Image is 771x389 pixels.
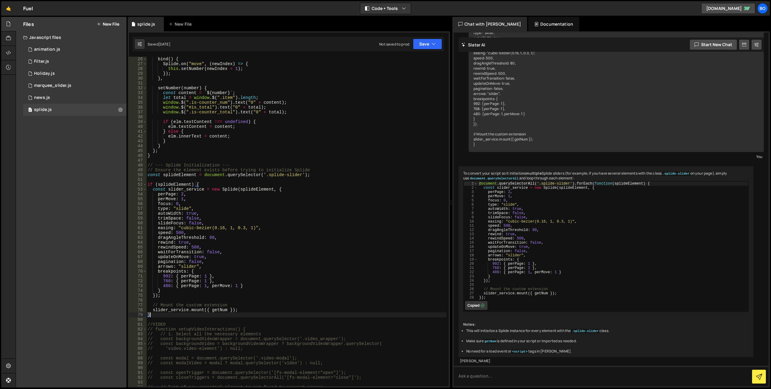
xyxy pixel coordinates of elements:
[129,187,147,192] div: 53
[129,90,147,95] div: 33
[129,317,147,322] div: 80
[129,365,147,370] div: 90
[169,21,194,27] div: New File
[129,158,147,163] div: 47
[34,95,50,100] div: news.js
[464,186,478,190] div: 2
[129,201,147,206] div: 56
[129,71,147,76] div: 29
[464,253,478,258] div: 18
[129,86,147,90] div: 32
[129,245,147,250] div: 65
[129,115,147,119] div: 38
[464,228,478,232] div: 12
[129,255,147,259] div: 67
[34,47,60,52] div: animation.js
[129,211,147,216] div: 58
[129,66,147,71] div: 28
[129,312,147,317] div: 79
[701,3,755,14] a: [DOMAIN_NAME]
[23,92,126,104] div: 980/21749.js
[129,293,147,298] div: 75
[129,221,147,226] div: 60
[463,322,476,327] strong: Notes:
[464,236,478,241] div: 14
[464,203,478,207] div: 6
[464,258,478,262] div: 19
[129,332,147,337] div: 83
[129,168,147,172] div: 49
[129,361,147,365] div: 89
[129,57,147,62] div: 26
[757,3,768,14] a: Bo
[16,31,126,43] div: Javascript files
[23,5,33,12] div: Fuel
[129,76,147,81] div: 30
[129,341,147,346] div: 85
[464,279,478,283] div: 24
[129,375,147,380] div: 92
[464,207,478,211] div: 7
[464,274,478,279] div: 23
[465,301,488,310] button: Copied
[129,322,147,327] div: 81
[129,298,147,303] div: 76
[464,198,478,203] div: 5
[129,81,147,86] div: 31
[129,153,147,158] div: 46
[511,349,528,354] code: <script>
[129,308,147,312] div: 78
[379,42,409,47] div: Not saved to prod
[464,232,478,236] div: 13
[129,230,147,235] div: 62
[464,194,478,198] div: 4
[466,328,749,334] li: This will initialize a Splide instance for every element with the class.
[360,3,411,14] button: Code + Tools
[129,105,147,110] div: 36
[129,337,147,341] div: 84
[23,43,126,55] div: 980/21912.js
[34,107,52,112] div: splide.js
[34,59,49,64] div: Filter.js
[464,211,478,215] div: 8
[458,166,754,357] div: To convert your script so it initializes Splide sliders (for example, if you have several element...
[129,370,147,375] div: 91
[464,215,478,220] div: 9
[464,220,478,224] div: 10
[23,55,126,68] div: 980/45282.js
[464,291,478,296] div: 27
[129,264,147,269] div: 69
[129,283,147,288] div: 73
[464,262,478,266] div: 20
[129,95,147,100] div: 34
[484,339,497,343] code: getNum
[129,182,147,187] div: 52
[689,39,737,50] button: Start new chat
[464,287,478,291] div: 26
[129,129,147,134] div: 41
[464,296,478,300] div: 28
[469,176,519,181] code: document.querySelectorAll
[129,240,147,245] div: 64
[129,100,147,105] div: 35
[461,42,485,48] h2: Slater AI
[34,71,55,76] div: Holiday.js
[413,39,442,49] button: Save
[129,119,147,124] div: 39
[129,192,147,197] div: 54
[464,241,478,245] div: 15
[466,339,749,344] li: Make sure is defined in your script or imported as needed.
[466,349,749,354] li: No need for a load event or tags in [PERSON_NAME].
[452,17,527,31] div: Chat with [PERSON_NAME]
[129,327,147,332] div: 82
[129,163,147,168] div: 48
[137,21,155,27] div: splide.js
[23,80,126,92] div: 980/45198.js
[129,250,147,255] div: 66
[464,190,478,194] div: 3
[158,42,170,47] div: [DATE]
[129,235,147,240] div: 63
[148,42,170,47] div: Saved
[23,68,126,80] div: 980/2618.js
